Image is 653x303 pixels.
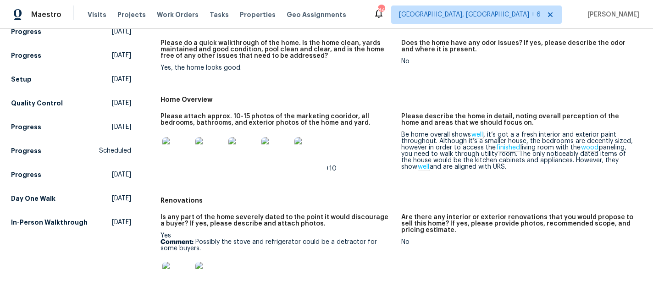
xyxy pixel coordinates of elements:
[160,232,394,297] div: Yes
[117,10,146,19] span: Projects
[160,239,194,245] b: Comment:
[11,51,41,60] h5: Progress
[112,170,131,179] span: [DATE]
[11,146,41,155] h5: Progress
[99,146,131,155] span: Scheduled
[160,239,394,252] p: Possibly the stove and refrigerator could be a detractor for some buyers.
[378,6,384,15] div: 84
[401,40,635,53] h5: Does the home have any odor issues? If yes, please describe the odor and where it is present.
[11,71,131,88] a: Setup[DATE]
[160,40,394,59] h5: Please do a quick walkthrough of the home. Is the home clean, yards maintained and good condition...
[11,218,88,227] h5: In-Person Walkthrough
[160,95,642,104] h5: Home Overview
[11,27,41,36] h5: Progress
[11,23,131,40] a: Progress[DATE]
[31,10,61,19] span: Maestro
[112,27,131,36] span: [DATE]
[496,144,520,151] em: finished
[11,166,131,183] a: Progress[DATE]
[11,47,131,64] a: Progress[DATE]
[401,58,635,65] div: No
[401,239,635,245] div: No
[399,10,541,19] span: [GEOGRAPHIC_DATA], [GEOGRAPHIC_DATA] + 6
[112,75,131,84] span: [DATE]
[287,10,346,19] span: Geo Assignments
[112,99,131,108] span: [DATE]
[157,10,199,19] span: Work Orders
[160,113,394,126] h5: Please attach approx. 10-15 photos of the marketing cooridor, all bedrooms, bathrooms, and exteri...
[112,122,131,132] span: [DATE]
[584,10,639,19] span: [PERSON_NAME]
[417,163,430,171] em: well
[160,196,642,205] h5: Renovations
[11,143,131,159] a: ProgressScheduled
[11,214,131,231] a: In-Person Walkthrough[DATE]
[11,170,41,179] h5: Progress
[160,65,394,71] div: Yes, the home looks good.
[240,10,276,19] span: Properties
[471,131,483,138] em: well
[401,214,635,233] h5: Are there any interior or exterior renovations that you would propose to sell this home? If yes, ...
[11,95,131,111] a: Quality Control[DATE]
[88,10,106,19] span: Visits
[11,194,55,203] h5: Day One Walk
[11,99,63,108] h5: Quality Control
[11,75,32,84] h5: Setup
[112,51,131,60] span: [DATE]
[401,132,635,170] div: Be home overall shows , it’s got a a fresh interior and exterior paint throughout. Although it’s ...
[11,119,131,135] a: Progress[DATE]
[112,194,131,203] span: [DATE]
[581,144,599,151] em: wood
[112,218,131,227] span: [DATE]
[160,214,394,227] h5: Is any part of the home severely dated to the point it would discourage a buyer? If yes, please d...
[11,122,41,132] h5: Progress
[401,113,635,126] h5: Please describe the home in detail, noting overall perception of the home and areas that we shoul...
[326,165,337,172] span: +10
[210,11,229,18] span: Tasks
[11,190,131,207] a: Day One Walk[DATE]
